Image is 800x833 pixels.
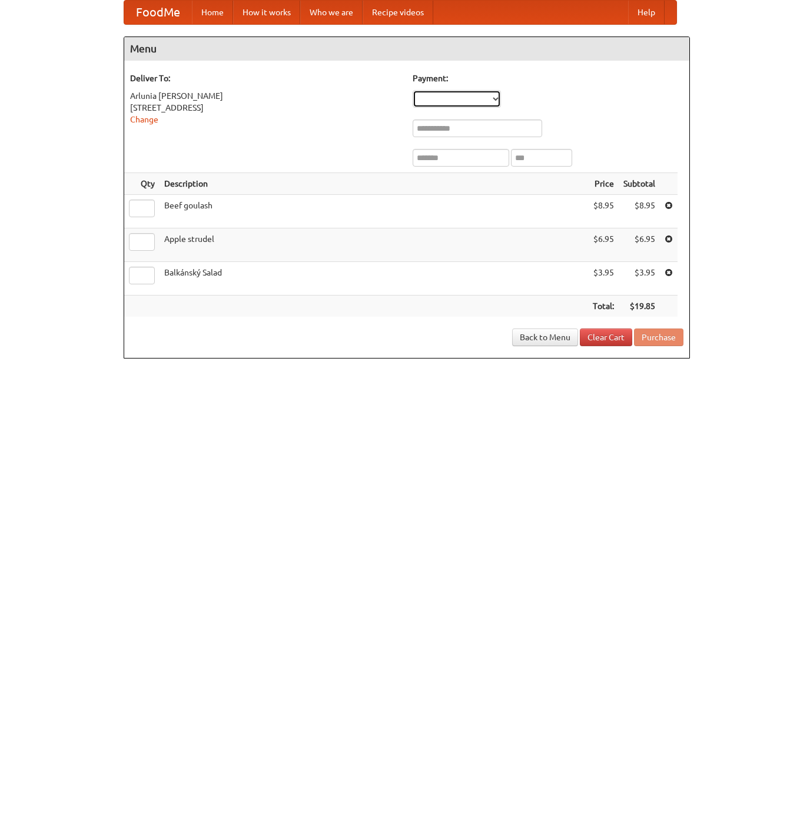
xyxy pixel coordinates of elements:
td: Balkánský Salad [160,262,588,296]
button: Purchase [634,328,683,346]
h4: Menu [124,37,689,61]
td: Apple strudel [160,228,588,262]
th: $19.85 [619,296,660,317]
div: [STREET_ADDRESS] [130,102,401,114]
a: Help [628,1,665,24]
a: How it works [233,1,300,24]
td: Beef goulash [160,195,588,228]
td: $6.95 [619,228,660,262]
td: $6.95 [588,228,619,262]
td: $3.95 [619,262,660,296]
div: Arlunia [PERSON_NAME] [130,90,401,102]
a: Who we are [300,1,363,24]
th: Total: [588,296,619,317]
td: $8.95 [588,195,619,228]
td: $8.95 [619,195,660,228]
th: Subtotal [619,173,660,195]
th: Price [588,173,619,195]
a: Clear Cart [580,328,632,346]
td: $3.95 [588,262,619,296]
a: Change [130,115,158,124]
a: Back to Menu [512,328,578,346]
a: FoodMe [124,1,192,24]
th: Qty [124,173,160,195]
th: Description [160,173,588,195]
a: Recipe videos [363,1,433,24]
a: Home [192,1,233,24]
h5: Deliver To: [130,72,401,84]
h5: Payment: [413,72,683,84]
